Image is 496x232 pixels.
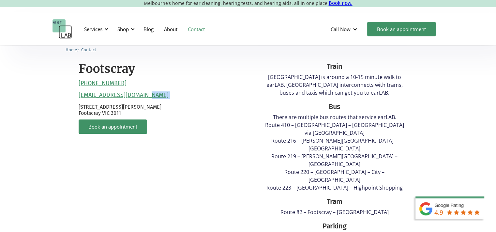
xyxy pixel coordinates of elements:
[262,73,407,97] p: [GEOGRAPHIC_DATA] is around a 10-15 minute walk to earLAB. [GEOGRAPHIC_DATA] interconnects with t...
[81,46,96,53] a: Contact
[262,101,407,112] div: Bus
[79,80,127,87] a: [PHONE_NUMBER]
[331,26,351,32] div: Call Now
[81,47,96,52] span: Contact
[262,208,407,216] p: Route 82 – Footscray – [GEOGRAPHIC_DATA]
[79,61,135,77] h2: Footscray
[325,19,364,39] div: Call Now
[159,20,183,39] a: About
[262,113,407,192] p: There are multiple bus routes that service earLAB. Route 410 – [GEOGRAPHIC_DATA] – [GEOGRAPHIC_DA...
[79,92,169,99] a: [EMAIL_ADDRESS][DOMAIN_NAME]
[84,26,102,32] div: Services
[53,19,72,39] a: home
[113,19,137,39] div: Shop
[79,119,147,134] a: Book an appointment
[262,61,407,72] div: Train
[367,22,436,36] a: Book an appointment
[66,46,81,53] li: 〉
[66,47,77,52] span: Home
[117,26,129,32] div: Shop
[79,104,245,116] p: [STREET_ADDRESS][PERSON_NAME] Footscray VIC 3011
[138,20,159,39] a: Blog
[80,19,110,39] div: Services
[183,20,210,39] a: Contact
[262,196,407,207] div: Tram
[66,46,77,53] a: Home
[262,221,407,231] div: Parking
